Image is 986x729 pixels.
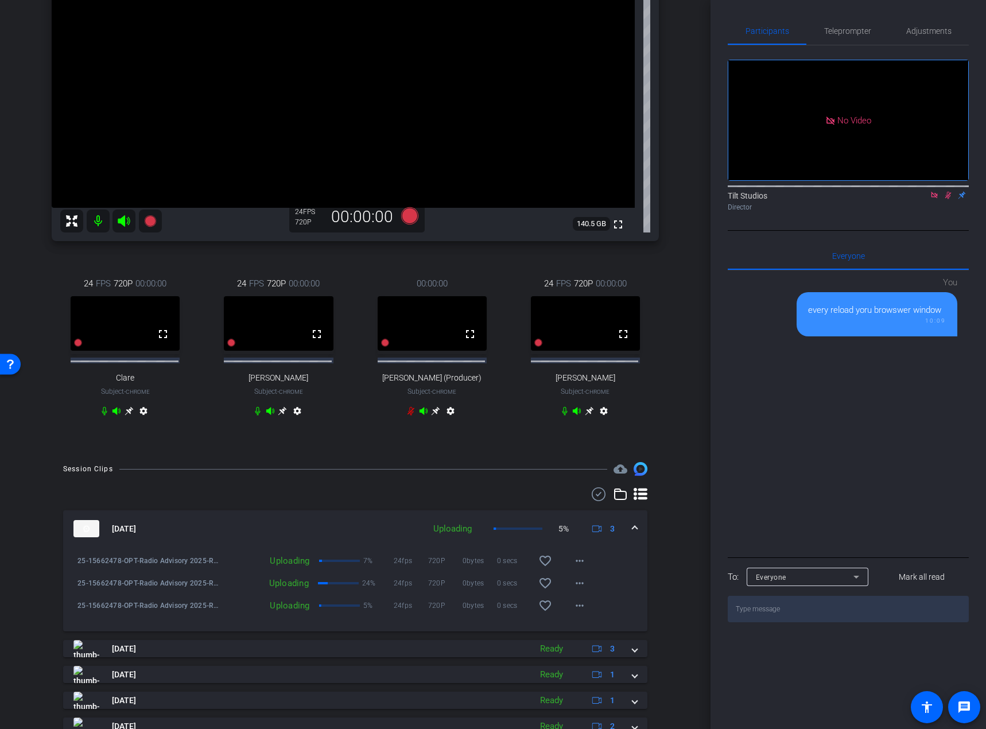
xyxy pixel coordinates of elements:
[96,277,111,290] span: FPS
[310,327,324,341] mat-icon: fullscreen
[124,387,126,395] span: -
[837,115,871,125] span: No Video
[112,695,136,707] span: [DATE]
[249,277,264,290] span: FPS
[556,277,571,290] span: FPS
[237,277,246,290] span: 24
[746,27,789,35] span: Participants
[634,462,647,476] img: Session clips
[73,666,99,683] img: thumb-nail
[585,389,610,395] span: Chrome
[430,387,432,395] span: -
[957,700,971,714] mat-icon: message
[277,387,279,395] span: -
[558,523,569,535] p: 5%
[73,640,99,657] img: thumb-nail
[116,373,134,383] span: Clare
[573,576,587,590] mat-icon: more_horiz
[428,522,478,536] div: Uploading
[728,571,739,584] div: To:
[534,642,569,656] div: Ready
[728,190,969,212] div: Tilt Studios
[394,577,428,589] span: 24fps
[808,304,946,317] div: every reload yoru browswer window
[428,600,463,611] span: 720P
[573,217,610,231] span: 140.5 GB
[324,207,401,227] div: 00:00:00
[534,668,569,681] div: Ready
[137,406,150,420] mat-icon: settings
[428,577,463,589] span: 720P
[394,600,428,611] span: 24fps
[219,577,315,589] div: Uploading
[611,218,625,231] mat-icon: fullscreen
[112,523,136,535] span: [DATE]
[63,640,647,657] mat-expansion-panel-header: thumb-nail[DATE]Ready3
[556,373,615,383] span: [PERSON_NAME]
[417,277,448,290] span: 00:00:00
[63,547,647,631] div: thumb-nail[DATE]Uploading5%3
[573,554,587,568] mat-icon: more_horiz
[756,573,786,581] span: Everyone
[832,252,865,260] span: Everyone
[497,555,531,567] span: 0 secs
[295,218,324,227] div: 720P
[728,202,969,212] div: Director
[597,406,611,420] mat-icon: settings
[73,520,99,537] img: thumb-nail
[899,571,945,583] span: Mark all read
[497,577,531,589] span: 0 secs
[614,462,627,476] mat-icon: cloud_upload
[875,567,969,587] button: Mark all read
[538,554,552,568] mat-icon: favorite_border
[363,600,373,611] p: 5%
[920,700,934,714] mat-icon: accessibility
[544,277,553,290] span: 24
[126,389,150,395] span: Chrome
[538,599,552,612] mat-icon: favorite_border
[303,208,315,216] span: FPS
[444,406,457,420] mat-icon: settings
[77,555,219,567] span: 25-15662478-OPT-Radio Advisory 2025-Radio Advisory 2025 - Q3-Abby3-2025-10-01-11-16-07-510-0
[463,555,497,567] span: 0bytes
[156,327,170,341] mat-icon: fullscreen
[610,643,615,655] span: 3
[63,666,647,683] mat-expansion-panel-header: thumb-nail[DATE]Ready1
[63,692,647,709] mat-expansion-panel-header: thumb-nail[DATE]Ready1
[584,387,585,395] span: -
[219,600,316,611] div: Uploading
[432,389,456,395] span: Chrome
[574,277,593,290] span: 720P
[906,27,952,35] span: Adjustments
[295,207,324,216] div: 24
[77,600,219,611] span: 25-15662478-OPT-Radio Advisory 2025-Radio Advisory 2025 - Q3-[PERSON_NAME]-2025-10-01-11-16-07-510-4
[538,576,552,590] mat-icon: favorite_border
[382,373,482,383] span: [PERSON_NAME] (Producer)
[797,276,957,289] div: You
[254,386,303,397] span: Subject
[77,577,219,589] span: 25-15662478-OPT-Radio Advisory 2025-Radio Advisory 2025 - Q3-[PERSON_NAME]-2025-10-01-11-16-07-510-2
[289,277,320,290] span: 00:00:00
[610,523,615,535] span: 3
[561,386,610,397] span: Subject
[616,327,630,341] mat-icon: fullscreen
[596,277,627,290] span: 00:00:00
[808,316,946,325] div: 10:09
[290,406,304,420] mat-icon: settings
[249,373,308,383] span: [PERSON_NAME]
[534,694,569,707] div: Ready
[614,462,627,476] span: Destinations for your clips
[114,277,133,290] span: 720P
[73,692,99,709] img: thumb-nail
[63,463,113,475] div: Session Clips
[63,510,647,547] mat-expansion-panel-header: thumb-nail[DATE]Uploading5%3
[219,555,316,567] div: Uploading
[84,277,93,290] span: 24
[573,599,587,612] mat-icon: more_horiz
[610,669,615,681] span: 1
[497,600,531,611] span: 0 secs
[363,555,373,567] p: 7%
[463,327,477,341] mat-icon: fullscreen
[463,600,497,611] span: 0bytes
[267,277,286,290] span: 720P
